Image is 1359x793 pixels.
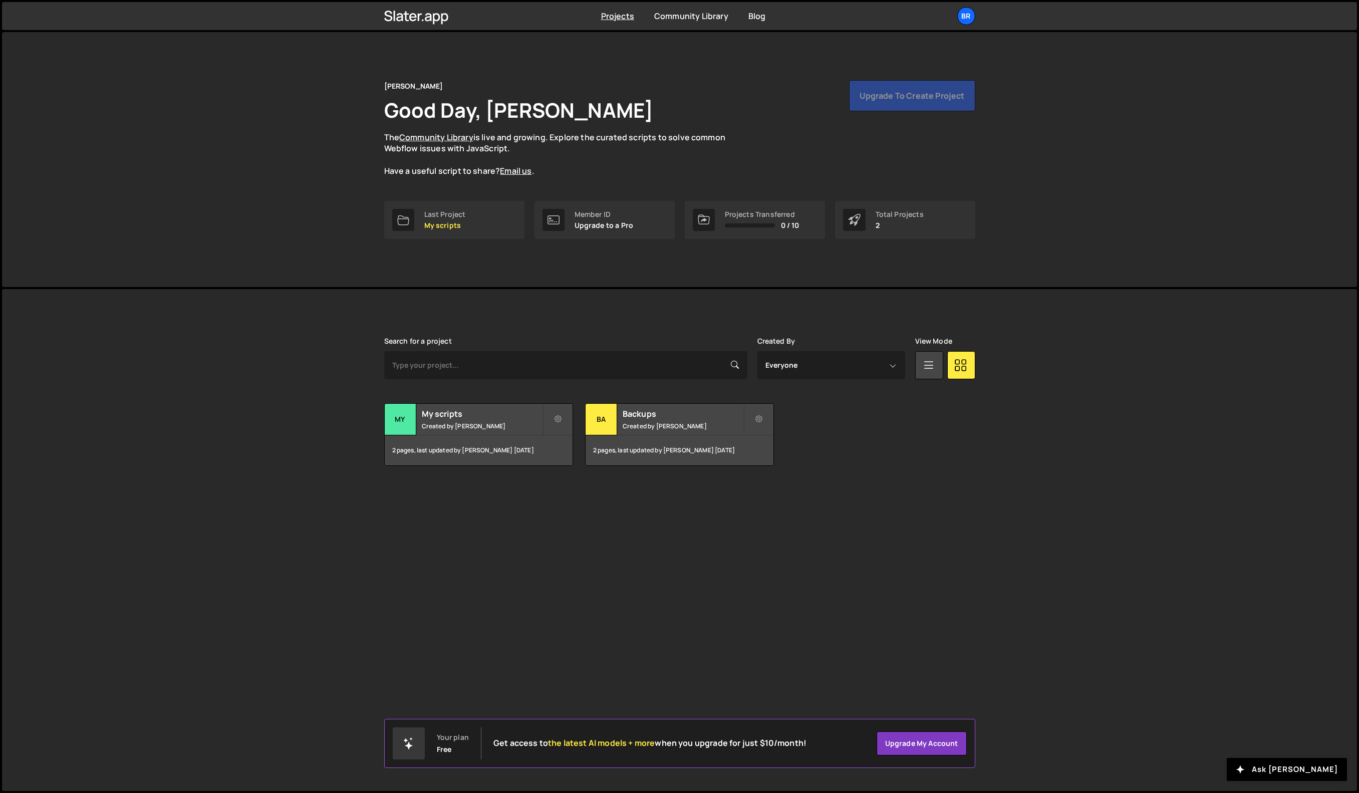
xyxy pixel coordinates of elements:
a: Ba Backups Created by [PERSON_NAME] 2 pages, last updated by [PERSON_NAME] [DATE] [585,403,774,466]
small: Created by [PERSON_NAME] [623,422,743,430]
h1: Good Day, [PERSON_NAME] [384,96,654,124]
small: Created by [PERSON_NAME] [422,422,542,430]
div: Your plan [437,733,469,741]
div: Free [437,745,452,753]
a: Br [957,7,975,25]
div: Ba [586,404,617,435]
div: Projects Transferred [725,210,799,218]
div: My [385,404,416,435]
input: Type your project... [384,351,747,379]
div: 2 pages, last updated by [PERSON_NAME] [DATE] [385,435,573,465]
a: My My scripts Created by [PERSON_NAME] 2 pages, last updated by [PERSON_NAME] [DATE] [384,403,573,466]
div: Total Projects [876,210,924,218]
span: the latest AI models + more [548,737,655,748]
h2: My scripts [422,408,542,419]
div: [PERSON_NAME] [384,80,443,92]
p: The is live and growing. Explore the curated scripts to solve common Webflow issues with JavaScri... [384,132,745,177]
p: 2 [876,221,924,229]
a: Community Library [399,132,473,143]
a: Blog [748,11,766,22]
a: Projects [601,11,634,22]
div: Member ID [575,210,634,218]
span: 0 / 10 [781,221,799,229]
div: Last Project [424,210,466,218]
p: My scripts [424,221,466,229]
a: Last Project My scripts [384,201,524,239]
button: Ask [PERSON_NAME] [1227,758,1347,781]
label: View Mode [915,337,952,345]
a: Upgrade my account [877,731,967,755]
div: 2 pages, last updated by [PERSON_NAME] [DATE] [586,435,773,465]
h2: Get access to when you upgrade for just $10/month! [493,738,806,748]
label: Created By [757,337,795,345]
p: Upgrade to a Pro [575,221,634,229]
a: Email us [500,165,531,176]
a: Community Library [654,11,728,22]
h2: Backups [623,408,743,419]
label: Search for a project [384,337,452,345]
